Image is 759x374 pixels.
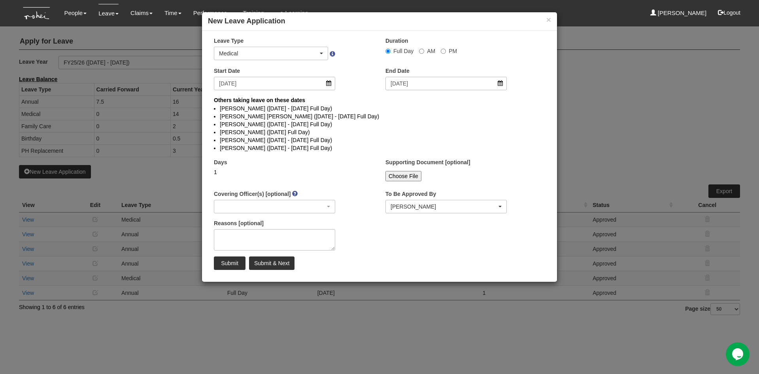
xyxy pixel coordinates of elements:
[214,77,335,90] input: d/m/yyyy
[385,200,507,213] button: Evelyn Lim
[214,158,227,166] label: Days
[214,47,328,60] button: Medical
[546,15,551,24] button: ×
[214,168,335,176] div: 1
[391,203,497,211] div: [PERSON_NAME]
[385,171,421,181] input: Choose File
[220,144,539,152] li: [PERSON_NAME] ([DATE] - [DATE] Full Day)
[220,128,539,136] li: [PERSON_NAME] ([DATE] Full Day)
[214,67,240,75] label: Start Date
[427,48,435,54] span: AM
[385,67,410,75] label: End Date
[385,77,507,90] input: d/m/yyyy
[214,219,264,227] label: Reasons [optional]
[393,48,413,54] span: Full Day
[449,48,457,54] span: PM
[220,112,539,120] li: [PERSON_NAME] [PERSON_NAME] ([DATE] - [DATE] Full Day)
[214,256,245,270] input: Submit
[249,256,295,270] input: Submit & Next
[220,136,539,144] li: [PERSON_NAME] ([DATE] - [DATE] Full Day)
[214,97,305,103] b: Others taking leave on these dates
[208,17,285,25] b: New Leave Application
[214,37,244,45] label: Leave Type
[385,190,436,198] label: To Be Approved By
[220,104,539,112] li: [PERSON_NAME] ([DATE] - [DATE] Full Day)
[726,342,751,366] iframe: chat widget
[214,190,291,198] label: Covering Officer(s) [optional]
[220,120,539,128] li: [PERSON_NAME] ([DATE] - [DATE] Full Day)
[385,158,470,166] label: Supporting Document [optional]
[219,49,318,57] div: Medical
[385,37,408,45] label: Duration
